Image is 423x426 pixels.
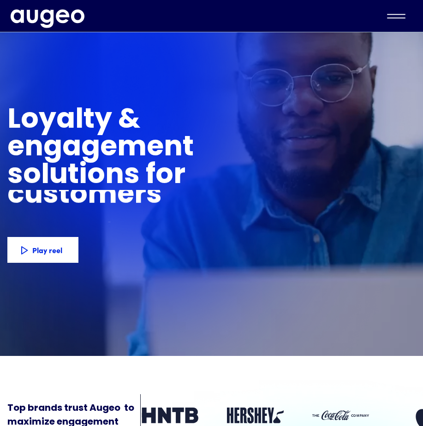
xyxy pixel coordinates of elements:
[380,6,412,26] div: menu
[7,237,78,263] a: Play reel
[11,9,84,29] img: Augeo's full logo in white.
[11,9,84,29] a: home
[7,182,177,210] h1: customers
[7,107,303,190] h1: Loyalty & engagement solutions for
